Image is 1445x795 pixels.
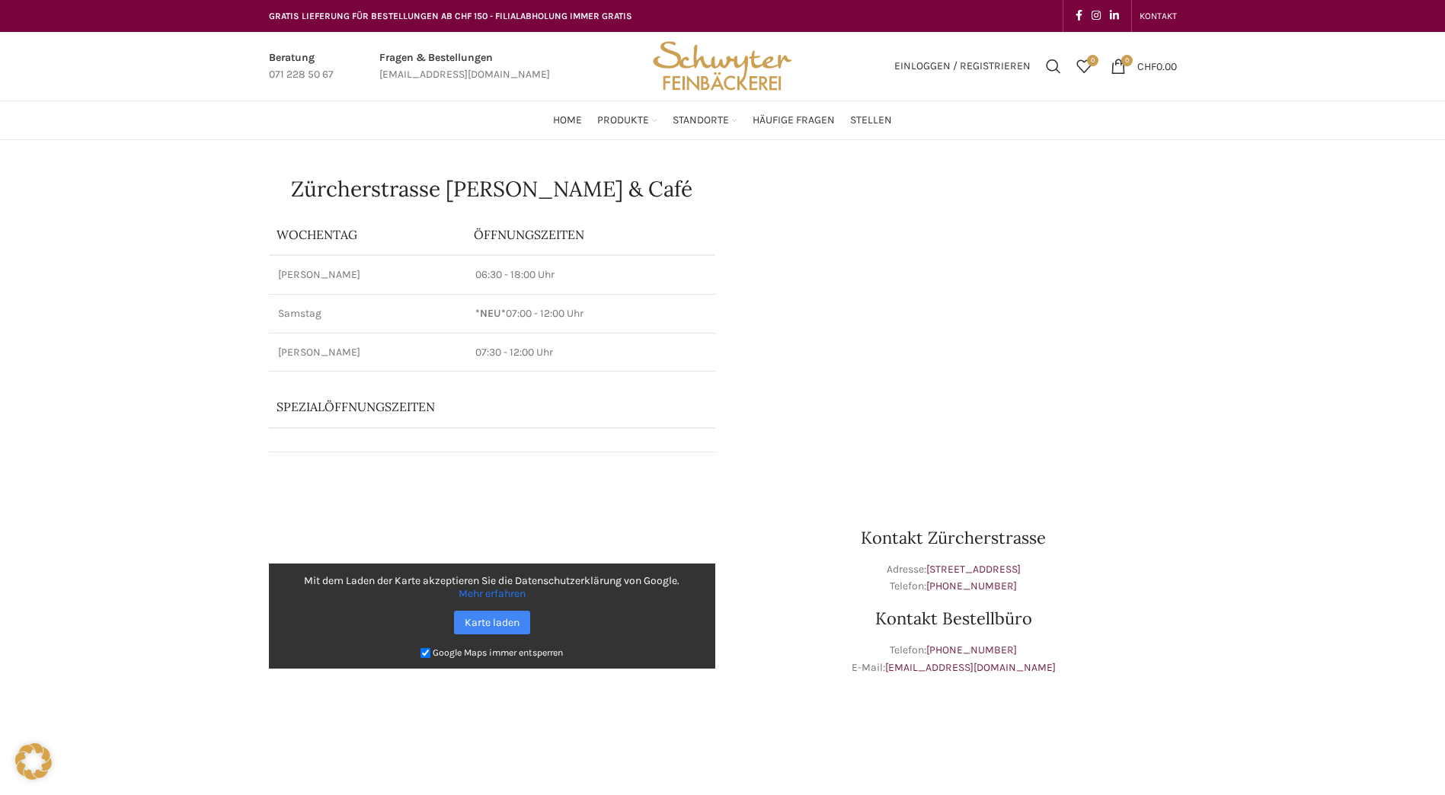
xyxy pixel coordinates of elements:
[926,579,1017,592] a: [PHONE_NUMBER]
[1137,59,1156,72] span: CHF
[278,267,458,283] p: [PERSON_NAME]
[730,642,1177,676] p: Telefon: E-Mail:
[1069,51,1099,81] div: Meine Wunschliste
[277,226,459,243] p: Wochentag
[475,306,705,321] p: 07:00 - 12:00 Uhr
[475,267,705,283] p: 06:30 - 18:00 Uhr
[647,59,797,72] a: Site logo
[280,574,705,600] p: Mit dem Laden der Karte akzeptieren Sie die Datenschutzerklärung von Google.
[647,32,797,101] img: Bäckerei Schwyter
[597,113,649,128] span: Produkte
[887,51,1038,81] a: Einloggen / Registrieren
[1137,59,1177,72] bdi: 0.00
[420,648,430,658] input: Google Maps immer entsperren
[1071,5,1087,27] a: Facebook social link
[1087,5,1105,27] a: Instagram social link
[278,345,458,360] p: [PERSON_NAME]
[730,529,1177,546] h3: Kontakt Zürcherstrasse
[753,113,835,128] span: Häufige Fragen
[753,105,835,136] a: Häufige Fragen
[1121,55,1133,66] span: 0
[1038,51,1069,81] a: Suchen
[278,306,458,321] p: Samstag
[894,61,1031,72] span: Einloggen / Registrieren
[269,491,715,742] img: Google Maps
[553,113,582,128] span: Home
[1087,55,1098,66] span: 0
[730,610,1177,627] h3: Kontakt Bestellbüro
[926,563,1021,576] a: [STREET_ADDRESS]
[269,178,715,200] h1: Zürcherstrasse [PERSON_NAME] & Café
[885,661,1056,674] a: [EMAIL_ADDRESS][DOMAIN_NAME]
[277,398,665,415] p: Spezialöffnungszeiten
[597,105,657,136] a: Produkte
[269,49,334,84] a: Infobox link
[475,345,705,360] p: 07:30 - 12:00 Uhr
[730,561,1177,595] p: Adresse: Telefon:
[850,105,892,136] a: Stellen
[1140,1,1177,31] a: KONTAKT
[1103,51,1184,81] a: 0 CHF0.00
[1105,5,1124,27] a: Linkedin social link
[474,226,707,243] p: ÖFFNUNGSZEITEN
[1132,1,1184,31] div: Secondary navigation
[269,11,632,21] span: GRATIS LIEFERUNG FÜR BESTELLUNGEN AB CHF 150 - FILIALABHOLUNG IMMER GRATIS
[553,105,582,136] a: Home
[850,113,892,128] span: Stellen
[926,643,1017,656] a: [PHONE_NUMBER]
[673,105,737,136] a: Standorte
[1140,11,1177,21] span: KONTAKT
[379,49,550,84] a: Infobox link
[454,611,530,634] a: Karte laden
[673,113,729,128] span: Standorte
[433,647,563,658] small: Google Maps immer entsperren
[261,105,1184,136] div: Main navigation
[459,587,526,600] a: Mehr erfahren
[1069,51,1099,81] a: 0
